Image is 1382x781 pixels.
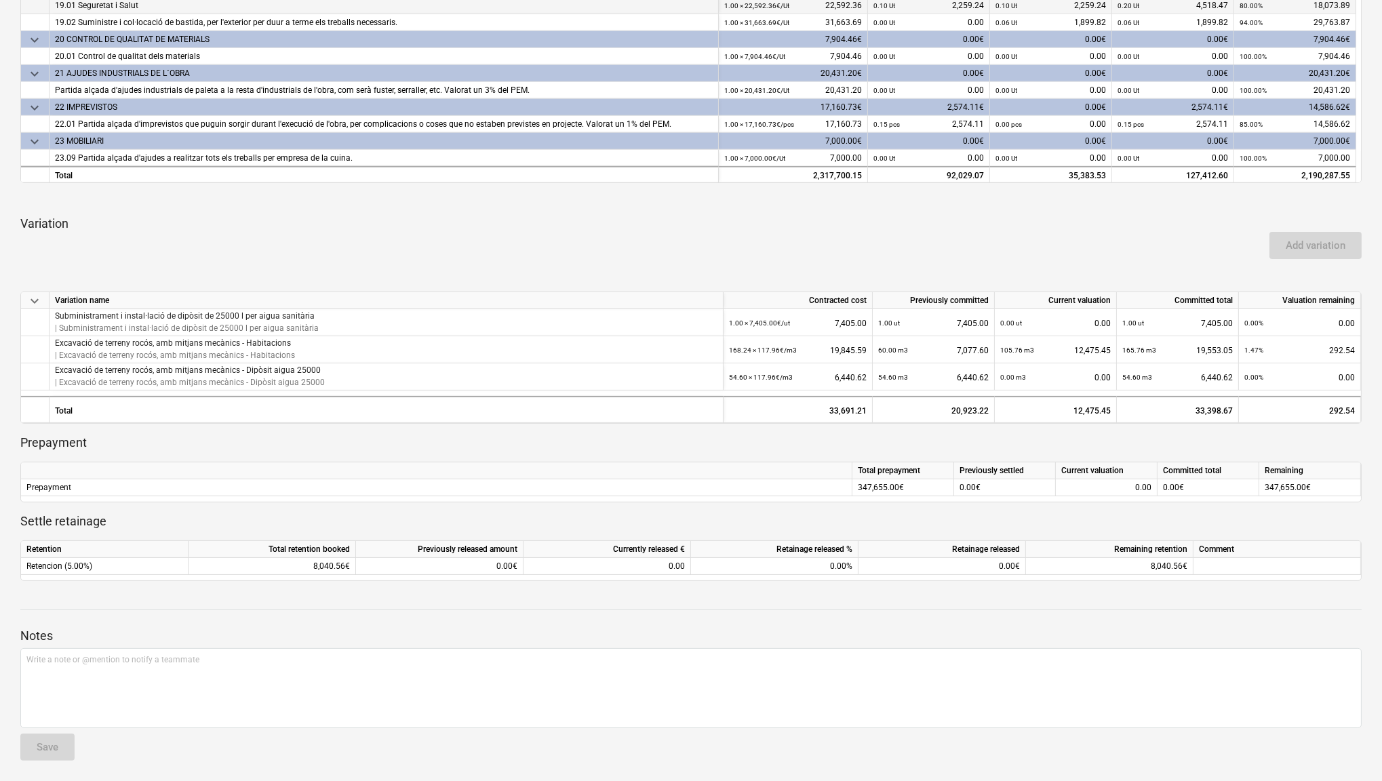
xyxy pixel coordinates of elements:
div: 29,763.87 [1240,14,1350,31]
div: 0.00 [1000,363,1111,391]
small: 0.00 pcs [995,121,1022,128]
small: 1.00 × 20,431.20€ / Ut [724,87,789,94]
div: 23 MOBILIARI [55,133,713,150]
div: 2,574.11€ [868,99,990,116]
small: 80.00% [1240,2,1263,9]
div: 14,586.62 [1240,116,1350,133]
small: 0.20 Ut [1118,2,1139,9]
div: 0.00 [1118,82,1228,99]
small: 1.00 × 7,405.00€ / ut [729,319,790,327]
small: 1.47% [1244,346,1263,354]
div: 0.00€ [1112,133,1234,150]
div: 7,405.00 [878,309,989,337]
p: Prepayment [20,435,1362,451]
small: 100.00% [1240,53,1267,60]
div: 0.00€ [990,99,1112,116]
div: 19.02 Suministre i col·locació de bastida, per l'exterior per duur a terme els treballs necessaris. [55,14,713,31]
p: Excavació de terreny rocós, amb mitjans mecànics - Habitacions [55,338,295,350]
div: 0.00€ [990,133,1112,150]
small: 54.60 m3 [1122,374,1152,381]
div: Previously committed [873,292,995,309]
div: 0.00 [995,48,1106,65]
small: 54.60 × 117.96€ / m3 [729,374,793,381]
small: 0.15 pcs [1118,121,1144,128]
div: 0.00% [691,558,858,575]
div: 0.00 [1061,479,1151,496]
small: 105.76 m3 [1000,346,1034,354]
div: 0.00€ [356,558,524,575]
div: 0.00€ [1158,479,1259,496]
div: 7,904.46 [724,48,862,65]
div: 17,160.73€ [719,99,868,116]
div: 0.00€ [954,479,1056,496]
div: 0.00 [995,150,1106,167]
div: 0.00€ [868,133,990,150]
div: 2,190,287.55 [1240,167,1350,184]
div: Committed total [1158,462,1259,479]
div: 7,405.00 [1122,309,1233,337]
div: 1,899.82 [995,14,1106,31]
div: 0.00 [873,14,984,31]
div: 31,663.69 [724,14,862,31]
div: 14,586.62€ [1234,99,1356,116]
div: Retainage released [858,541,1026,558]
div: 33,691.21 [724,396,873,423]
div: 0.00€ [858,558,1026,575]
small: 165.76 m3 [1122,346,1156,354]
div: 12,475.45 [1000,336,1111,364]
small: 1.00 ut [1122,319,1144,327]
div: 20,431.20 [1240,82,1350,99]
div: 8,040.56€ [189,558,356,575]
div: 0.00 [873,48,984,65]
div: 0.00€ [990,65,1112,82]
div: 292.54 [1244,336,1355,364]
div: Current valuation [995,292,1117,309]
small: 100.00% [1240,87,1267,94]
small: 0.00 Ut [995,155,1017,162]
small: 0.00 Ut [1118,53,1139,60]
div: Retencion (5.00%) [21,558,189,575]
div: 0.00€ [868,65,990,82]
div: 20,431.20€ [719,65,868,82]
small: 0.00 Ut [873,53,895,60]
div: 12,475.45 [1000,397,1111,424]
p: Variation [20,216,1362,232]
div: 7,000.00€ [1234,133,1356,150]
div: 0.00 [873,150,984,167]
div: 0.00 [995,116,1106,133]
small: 0.00 Ut [873,19,895,26]
small: 1.00 ut [878,319,900,327]
p: Settle retainage [20,513,1362,529]
small: 0.10 Ut [995,2,1017,9]
div: 347,655.00€ [852,479,954,496]
span: keyboard_arrow_down [26,100,43,116]
div: 0.00€ [1112,31,1234,48]
div: 7,904.46€ [1234,31,1356,48]
div: 0.00 [995,82,1106,99]
div: 35,383.53 [995,167,1106,184]
div: Retention [21,541,189,558]
div: 19,845.59 [729,336,867,364]
small: 0.15 pcs [873,121,900,128]
div: 8,040.56€ [1026,558,1193,575]
div: 92,029.07 [873,167,984,184]
div: 19,553.05 [1122,336,1233,364]
small: 168.24 × 117.96€ / m3 [729,346,797,354]
div: Previously released amount [356,541,524,558]
small: 1.00 × 7,904.46€ / Ut [724,53,785,60]
small: 1.00 × 17,160.73€ / pcs [724,121,794,128]
p: Subministrament i instal·lació de dipòsit de 25000 l per aigua sanitària [55,311,319,323]
div: 0.00 [1244,309,1355,337]
div: 7,904.46€ [719,31,868,48]
small: 1.00 × 22,592.36€ / Ut [724,2,789,9]
div: 21 AJUDES INDUSTRIALS DE L´OBRA [55,65,713,82]
div: 0.00 [1244,363,1355,391]
div: 0.00 [873,82,984,99]
small: 0.00 Ut [995,53,1017,60]
div: 17,160.73 [724,116,862,133]
small: 0.00 Ut [873,155,895,162]
div: 0.00€ [990,31,1112,48]
small: 60.00 m3 [878,346,908,354]
div: Total retention booked [189,541,356,558]
div: Committed total [1117,292,1239,309]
